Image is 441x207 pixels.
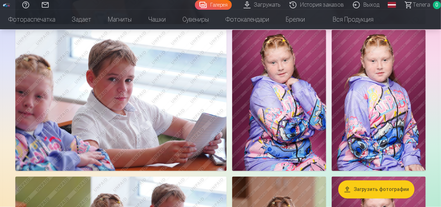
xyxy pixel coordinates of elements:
span: Телега [413,1,430,9]
a: Магниты [100,10,140,29]
a: Задает [64,10,100,29]
a: Брелки [277,10,313,29]
span: 0 [433,1,441,9]
a: Чашки [140,10,174,29]
img: /ФА1 [3,3,10,7]
a: Фотокалендари [217,10,277,29]
a: Вся продукция [313,10,382,29]
font: Вся продукция [333,15,373,24]
a: Сувениры [174,10,217,29]
button: Загрузить фотографии [338,181,415,199]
